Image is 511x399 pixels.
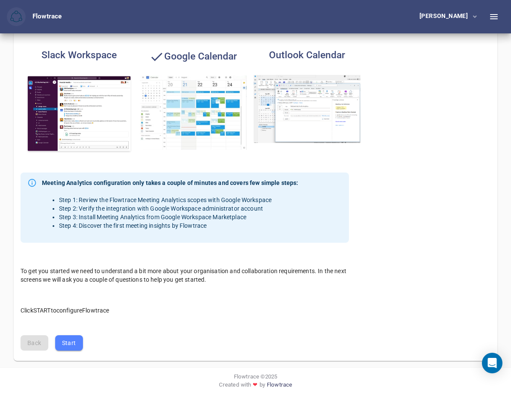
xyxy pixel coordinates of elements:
[62,338,76,348] span: Start
[140,75,247,150] img: Google Calendar analytics
[135,44,252,155] button: Google CalendarGoogle Calendar analytics
[482,353,502,373] div: Open Intercom Messenger
[32,12,62,21] div: Flowtrace
[7,381,504,392] div: Created with
[59,213,298,221] li: Step 3: Install Meeting Analytics from Google Workspace Marketplace
[140,49,247,64] h4: Google Calendar
[254,75,360,143] img: Outlook Calendar analytics
[251,381,259,389] span: ❤
[42,179,298,187] strong: Meeting Analytics configuration only takes a couple of minutes and covers few simple steps:
[21,44,138,159] button: Slack WorkspaceSlack Workspace analytics
[419,13,471,19] div: [PERSON_NAME]
[406,9,484,25] button: [PERSON_NAME]
[260,381,265,392] span: by
[484,6,504,27] button: Toggle Sidebar
[254,49,360,61] h4: Outlook Calendar
[26,49,133,61] h4: Slack Workspace
[234,372,277,381] span: Flowtrace © 2025
[21,298,349,315] p: Click START to configure Flowtrace
[55,335,83,351] button: Start
[7,7,26,26] button: Flowtrace
[267,381,292,392] a: Flowtrace
[59,204,298,213] li: Step 2: Verify the integration with Google Workspace administrator account
[59,196,298,204] li: Step 1: Review the Flowtrace Meeting Analytics scopes with Google Workspace
[248,44,366,149] button: Outlook CalendarOutlook Calendar analytics
[26,75,133,154] img: Slack Workspace analytics
[14,260,356,291] div: To get you started we need to understand a bit more about your organisation and collaboration req...
[10,11,22,23] img: Flowtrace
[59,221,298,230] li: Step 4: Discover the first meeting insights by Flowtrace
